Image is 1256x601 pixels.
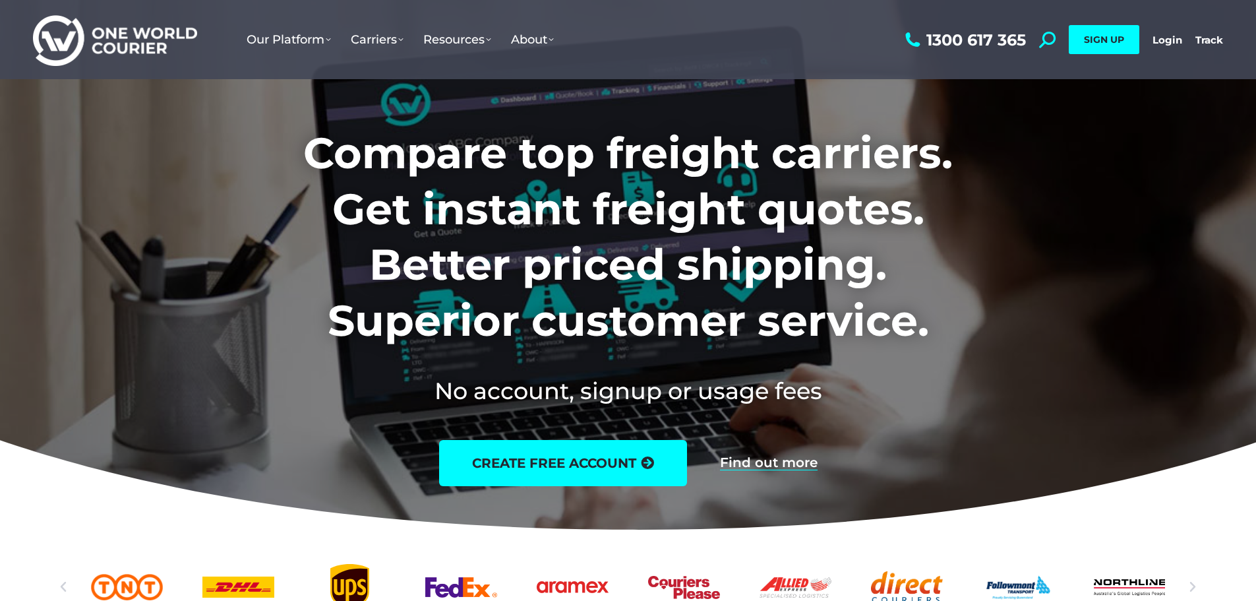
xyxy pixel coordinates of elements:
a: Login [1152,34,1182,46]
h1: Compare top freight carriers. Get instant freight quotes. Better priced shipping. Superior custom... [216,125,1040,348]
a: About [501,19,564,60]
span: About [511,32,554,47]
a: create free account [439,440,687,486]
a: 1300 617 365 [902,32,1026,48]
span: Our Platform [247,32,331,47]
a: Resources [413,19,501,60]
a: Track [1195,34,1223,46]
a: Carriers [341,19,413,60]
img: One World Courier [33,13,197,67]
h2: No account, signup or usage fees [216,375,1040,407]
a: SIGN UP [1069,25,1139,54]
a: Our Platform [237,19,341,60]
span: Resources [423,32,491,47]
span: Carriers [351,32,404,47]
span: SIGN UP [1084,34,1124,46]
a: Find out more [720,456,818,470]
